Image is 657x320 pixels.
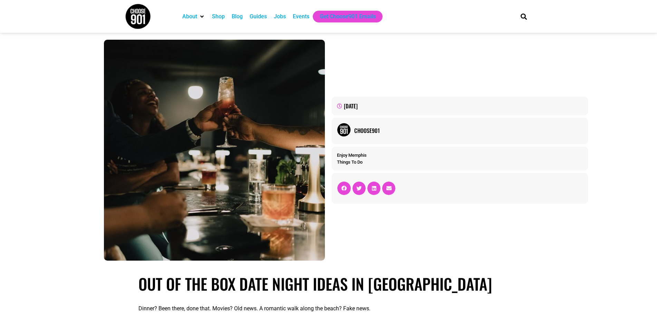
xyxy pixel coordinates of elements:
a: Jobs [274,12,286,21]
a: Guides [250,12,267,21]
p: Dinner? Been there, done that. Movies? Old news. A romantic walk along the beach? Fake news. [138,304,519,313]
time: [DATE] [344,102,358,110]
img: Picture of Choose901 [337,123,351,137]
h1: Out of the Box Date Night Ideas in [GEOGRAPHIC_DATA] [138,274,519,293]
a: About [182,12,197,21]
a: Things To Do [337,159,363,165]
a: Choose901 [354,126,582,135]
div: Share on linkedin [367,182,380,195]
a: Events [293,12,309,21]
div: Share on facebook [337,182,350,195]
div: About [179,11,209,22]
a: Shop [212,12,225,21]
div: Search [518,11,529,22]
a: Blog [232,12,243,21]
div: Share on email [382,182,395,195]
a: Enjoy Memphis [337,153,367,158]
div: Share on twitter [352,182,366,195]
nav: Main nav [179,11,509,22]
a: Get Choose901 Emails [320,12,376,21]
